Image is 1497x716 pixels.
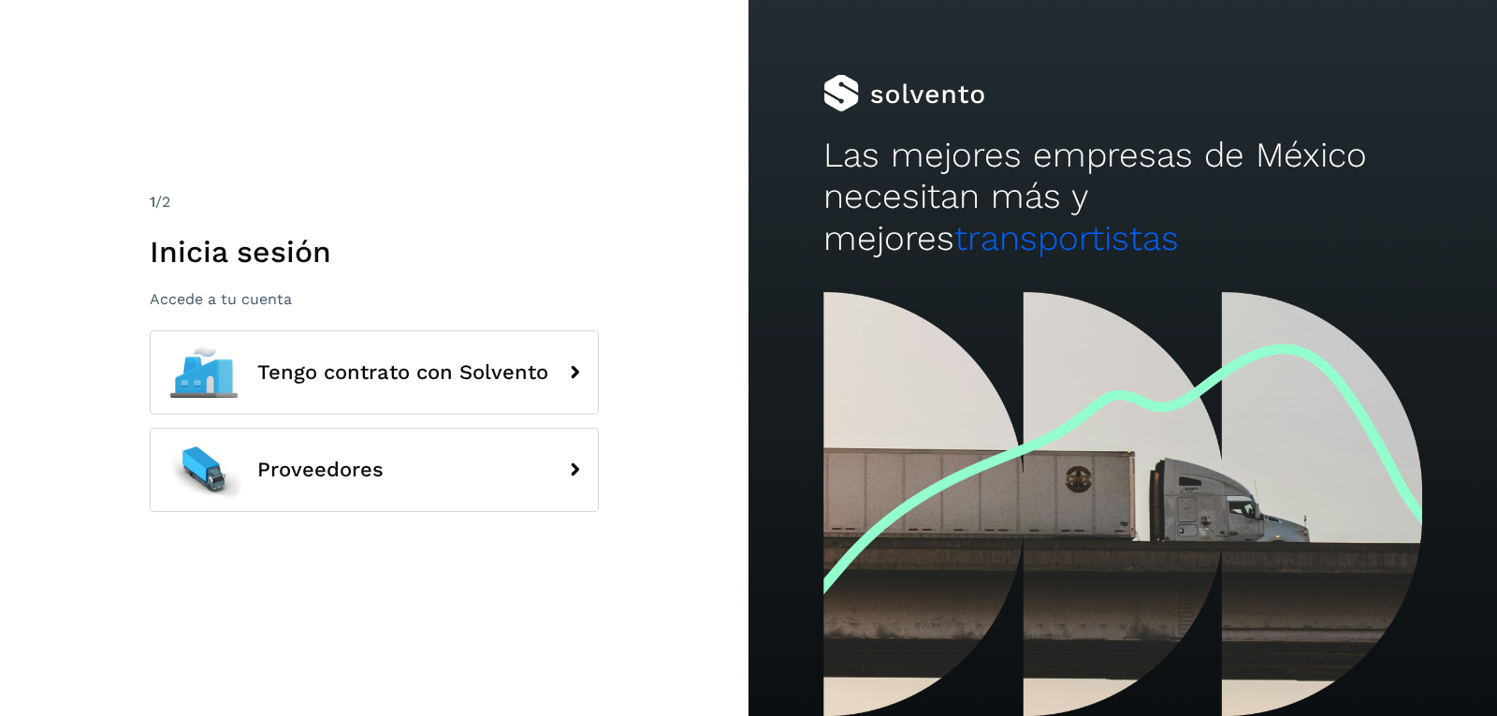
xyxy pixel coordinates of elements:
[150,330,599,415] button: Tengo contrato con Solvento
[954,218,1179,258] span: transportistas
[150,290,599,308] p: Accede a tu cuenta
[150,234,599,270] h1: Inicia sesión
[150,428,599,512] button: Proveedores
[257,361,548,384] span: Tengo contrato con Solvento
[823,135,1422,259] h2: Las mejores empresas de México necesitan más y mejores
[150,191,599,213] div: /2
[150,193,155,211] span: 1
[257,459,384,481] span: Proveedores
